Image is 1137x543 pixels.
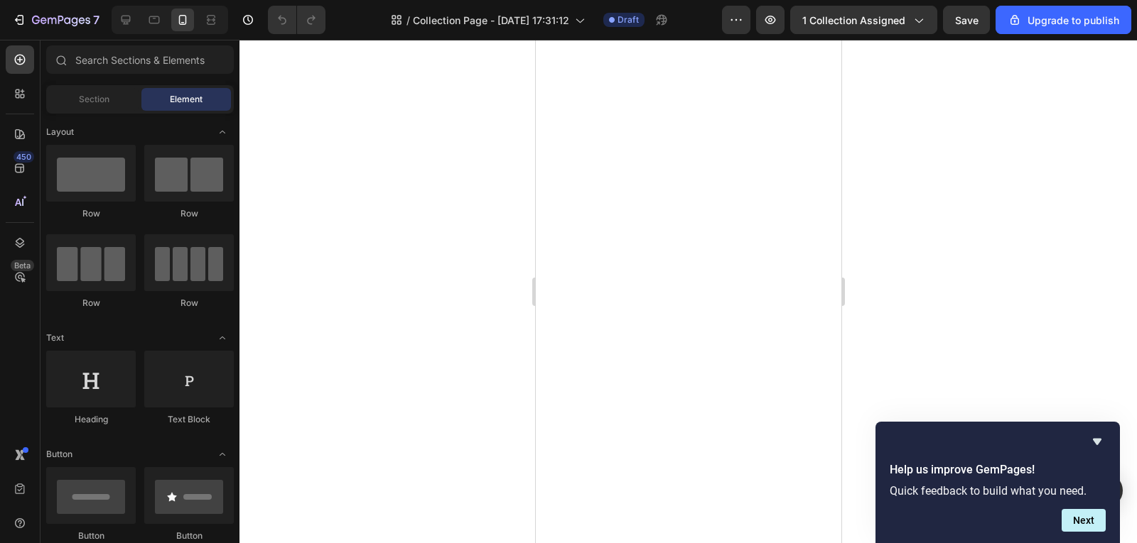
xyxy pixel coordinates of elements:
[802,13,905,28] span: 1 collection assigned
[413,13,569,28] span: Collection Page - [DATE] 17:31:12
[1008,13,1119,28] div: Upgrade to publish
[1089,433,1106,450] button: Hide survey
[955,14,979,26] span: Save
[46,297,136,309] div: Row
[6,6,106,34] button: 7
[268,6,325,34] div: Undo/Redo
[14,151,34,163] div: 450
[79,93,109,106] span: Section
[211,443,234,466] span: Toggle open
[144,530,234,542] div: Button
[46,207,136,220] div: Row
[211,121,234,143] span: Toggle open
[46,413,136,426] div: Heading
[144,207,234,220] div: Row
[890,461,1106,478] h2: Help us improve GemPages!
[943,6,990,34] button: Save
[890,433,1106,532] div: Help us improve GemPages!
[536,40,841,543] iframe: Design area
[1062,509,1106,532] button: Next question
[618,13,639,26] span: Draft
[46,530,136,542] div: Button
[890,484,1106,498] p: Quick feedback to build what you need.
[46,126,74,138] span: Layout
[406,13,410,28] span: /
[211,327,234,349] span: Toggle open
[790,6,937,34] button: 1 collection assigned
[144,297,234,309] div: Row
[93,11,99,28] p: 7
[46,45,234,74] input: Search Sections & Elements
[11,260,34,271] div: Beta
[996,6,1131,34] button: Upgrade to publish
[144,413,234,426] div: Text Block
[170,93,203,106] span: Element
[46,448,72,461] span: Button
[46,331,64,344] span: Text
